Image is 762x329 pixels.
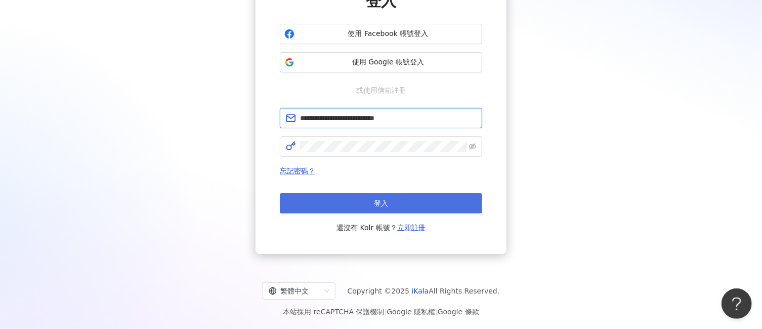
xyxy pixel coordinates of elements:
a: 忘記密碼？ [280,167,315,175]
span: 使用 Google 帳號登入 [299,57,478,67]
button: 使用 Google 帳號登入 [280,52,482,72]
span: | [385,308,387,316]
a: 立即註冊 [397,224,426,232]
div: 繁體中文 [269,283,320,299]
a: iKala [412,287,429,295]
button: 使用 Facebook 帳號登入 [280,24,482,44]
span: eye-invisible [469,143,476,150]
iframe: Help Scout Beacon - Open [722,288,752,319]
span: 還沒有 Kolr 帳號？ [336,222,426,234]
button: 登入 [280,193,482,213]
span: 或使用信箱註冊 [349,85,413,96]
a: Google 隱私權 [387,308,435,316]
a: Google 條款 [438,308,479,316]
span: Copyright © 2025 All Rights Reserved. [348,285,500,297]
span: 本站採用 reCAPTCHA 保護機制 [283,306,479,318]
span: 登入 [374,199,388,207]
span: 使用 Facebook 帳號登入 [299,29,478,39]
span: | [435,308,438,316]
